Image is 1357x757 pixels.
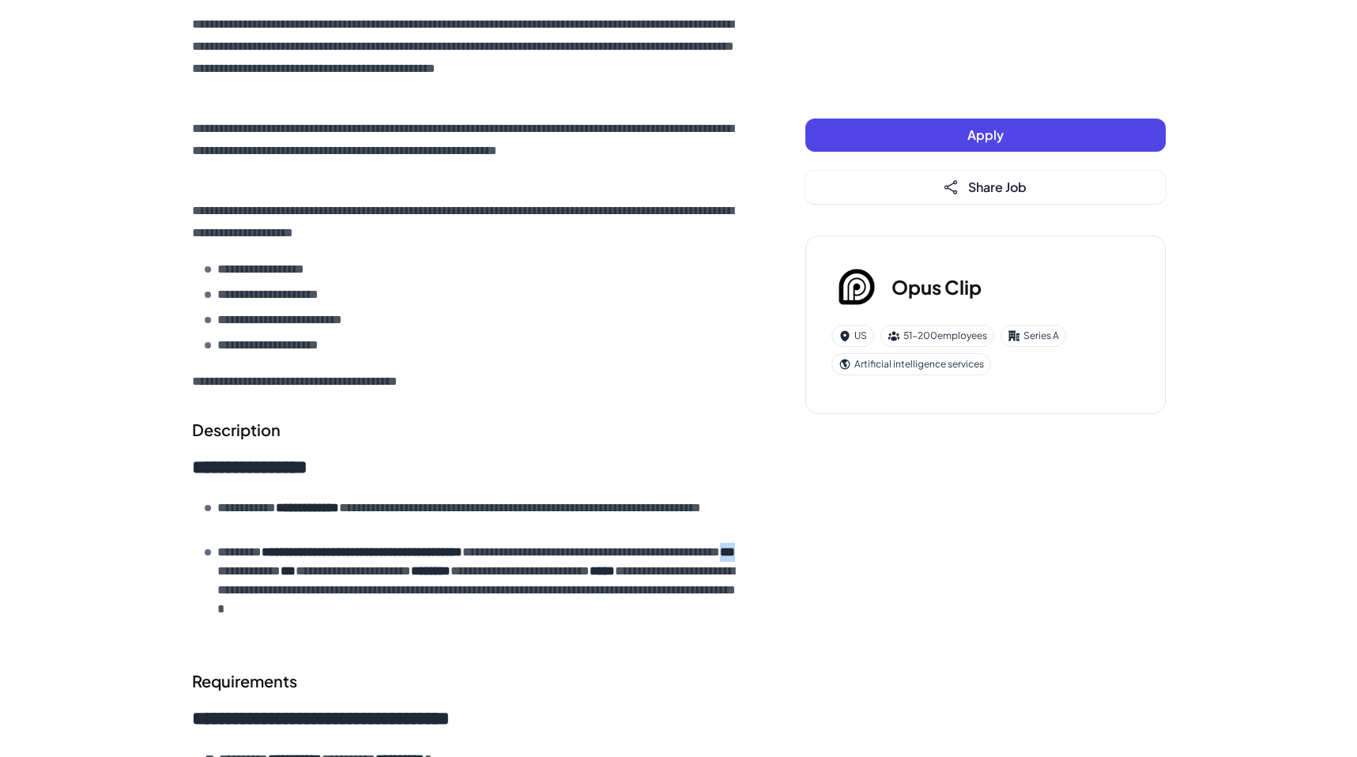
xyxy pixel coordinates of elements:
[831,262,882,312] img: Op
[831,353,991,375] div: Artificial intelligence services
[805,119,1166,152] button: Apply
[880,325,994,347] div: 51-200 employees
[831,325,874,347] div: US
[1001,325,1066,347] div: Series A
[968,179,1027,195] span: Share Job
[967,126,1004,143] span: Apply
[891,273,982,301] h3: Opus Clip
[192,669,742,693] h2: Requirements
[805,171,1166,204] button: Share Job
[192,418,742,442] h2: Description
